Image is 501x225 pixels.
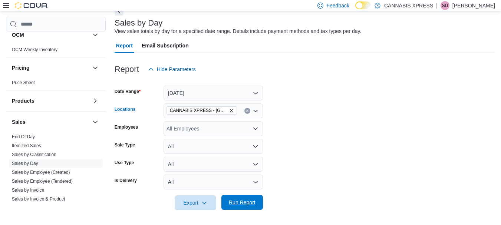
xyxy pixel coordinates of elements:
[91,96,100,105] button: Products
[6,45,106,57] div: OCM
[436,1,438,10] p: |
[12,134,35,139] a: End Of Day
[12,152,56,157] a: Sales by Classification
[115,89,141,95] label: Date Range
[12,97,34,105] h3: Products
[326,2,349,9] span: Feedback
[145,62,199,77] button: Hide Parameters
[12,134,35,140] span: End Of Day
[384,1,433,10] p: CANNABIS XPRESS
[142,38,189,53] span: Email Subscription
[167,106,237,115] span: CANNABIS XPRESS - Wasaga Beach (River Road West)
[115,160,134,166] label: Use Type
[442,1,448,10] span: SD
[115,178,137,183] label: Is Delivery
[12,64,29,72] h3: Pricing
[441,1,449,10] div: Sergio Durigon
[179,195,212,210] span: Export
[12,143,41,148] a: Itemized Sales
[164,86,263,100] button: [DATE]
[12,152,56,158] span: Sales by Classification
[164,175,263,189] button: All
[115,142,135,148] label: Sale Type
[229,199,256,206] span: Run Report
[164,139,263,154] button: All
[253,126,258,132] button: Open list of options
[355,9,356,10] span: Dark Mode
[115,106,136,112] label: Locations
[253,108,258,114] button: Open list of options
[91,118,100,126] button: Sales
[12,118,26,126] h3: Sales
[12,161,38,166] a: Sales by Day
[12,170,70,175] a: Sales by Employee (Created)
[115,27,362,35] div: View sales totals by day for a specified date range. Details include payment methods and tax type...
[12,80,35,86] span: Price Sheet
[12,196,65,202] span: Sales by Invoice & Product
[12,31,24,39] h3: OCM
[12,118,89,126] button: Sales
[12,187,44,193] span: Sales by Invoice
[244,108,250,114] button: Clear input
[12,47,57,52] a: OCM Weekly Inventory
[12,31,89,39] button: OCM
[12,178,73,184] span: Sales by Employee (Tendered)
[91,63,100,72] button: Pricing
[221,195,263,210] button: Run Report
[12,179,73,184] a: Sales by Employee (Tendered)
[115,124,138,130] label: Employees
[116,38,133,53] span: Report
[12,64,89,72] button: Pricing
[175,195,216,210] button: Export
[355,1,371,9] input: Dark Mode
[115,7,123,16] button: Next
[91,30,100,39] button: OCM
[6,78,106,90] div: Pricing
[170,107,228,114] span: CANNABIS XPRESS - [GEOGRAPHIC_DATA] ([GEOGRAPHIC_DATA])
[157,66,196,73] span: Hide Parameters
[12,80,35,85] a: Price Sheet
[12,47,57,53] span: OCM Weekly Inventory
[12,143,41,149] span: Itemized Sales
[12,97,89,105] button: Products
[15,2,48,9] img: Cova
[115,19,163,27] h3: Sales by Day
[115,65,139,74] h3: Report
[12,196,65,202] a: Sales by Invoice & Product
[229,108,234,113] button: Remove CANNABIS XPRESS - Wasaga Beach (River Road West) from selection in this group
[164,157,263,172] button: All
[12,188,44,193] a: Sales by Invoice
[12,161,38,166] span: Sales by Day
[452,1,495,10] p: [PERSON_NAME]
